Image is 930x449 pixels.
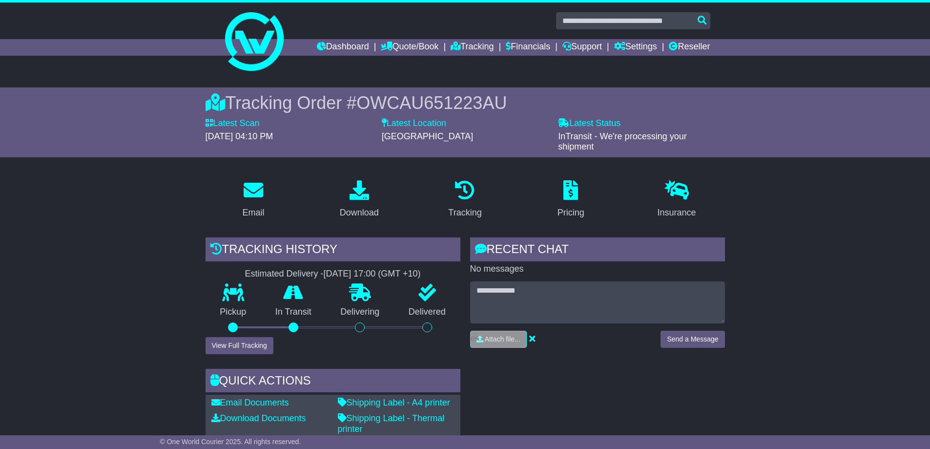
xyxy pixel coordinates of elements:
span: [GEOGRAPHIC_DATA] [382,131,473,141]
label: Latest Status [558,118,620,129]
a: Insurance [651,177,703,223]
div: RECENT CHAT [470,237,725,264]
a: Email Documents [211,398,289,407]
div: Tracking Order # [206,92,725,113]
a: Shipping Label - A4 printer [338,398,450,407]
a: Support [562,39,602,56]
button: Send a Message [661,331,724,348]
div: Pricing [558,206,584,219]
a: Financials [506,39,550,56]
p: In Transit [261,307,326,318]
a: Quote/Book [381,39,438,56]
span: © One World Courier 2025. All rights reserved. [160,438,301,446]
div: [DATE] 17:00 (GMT +10) [324,269,421,279]
p: Delivered [394,307,460,318]
div: Tracking [448,206,481,219]
span: InTransit - We're processing your shipment [558,131,687,152]
p: Pickup [206,307,261,318]
p: No messages [470,264,725,275]
div: Quick Actions [206,369,460,395]
button: View Full Tracking [206,337,273,354]
div: Insurance [658,206,696,219]
a: Tracking [442,177,488,223]
label: Latest Scan [206,118,260,129]
a: Email [236,177,270,223]
a: Settings [614,39,657,56]
div: Email [242,206,264,219]
span: OWCAU651223AU [356,93,507,113]
span: [DATE] 04:10 PM [206,131,273,141]
div: Estimated Delivery - [206,269,460,279]
div: Download [340,206,379,219]
a: Download [333,177,385,223]
a: Reseller [669,39,710,56]
p: Delivering [326,307,394,318]
div: Tracking history [206,237,460,264]
a: Pricing [551,177,591,223]
a: Tracking [451,39,494,56]
a: Download Documents [211,413,306,423]
a: Dashboard [317,39,369,56]
label: Latest Location [382,118,446,129]
a: Shipping Label - Thermal printer [338,413,445,434]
